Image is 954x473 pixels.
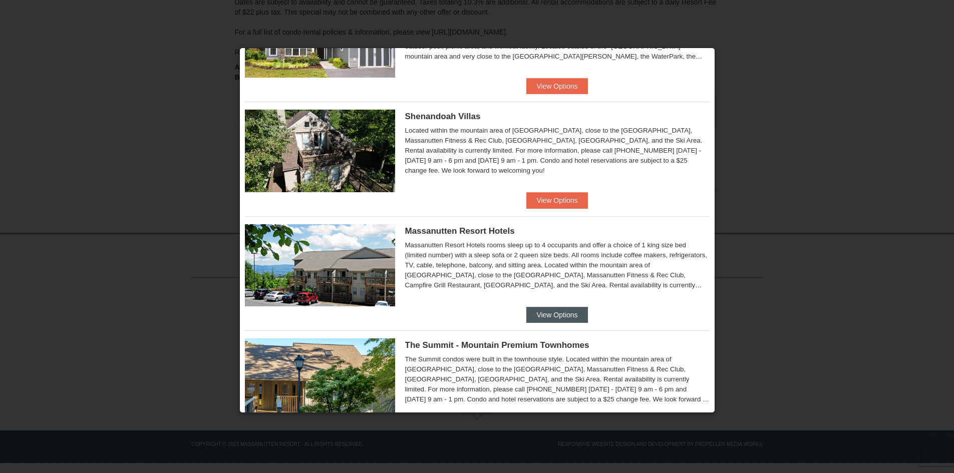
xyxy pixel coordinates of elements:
img: 19219019-2-e70bf45f.jpg [245,110,395,192]
img: 19219034-1-0eee7e00.jpg [245,338,395,420]
span: The Summit - Mountain Premium Townhomes [405,340,589,350]
button: View Options [526,192,587,208]
div: Located within the mountain area of [GEOGRAPHIC_DATA], close to the [GEOGRAPHIC_DATA], Massanutte... [405,126,710,176]
img: 19219026-1-e3b4ac8e.jpg [245,224,395,306]
button: View Options [526,307,587,323]
div: Massanutten Resort Hotels rooms sleep up to 4 occupants and offer a choice of 1 king size bed (li... [405,240,710,290]
button: View Options [526,78,587,94]
span: Shenandoah Villas [405,112,481,121]
span: Massanutten Resort Hotels [405,226,515,236]
div: The Summit condos were built in the townhouse style. Located within the mountain area of [GEOGRAP... [405,354,710,404]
